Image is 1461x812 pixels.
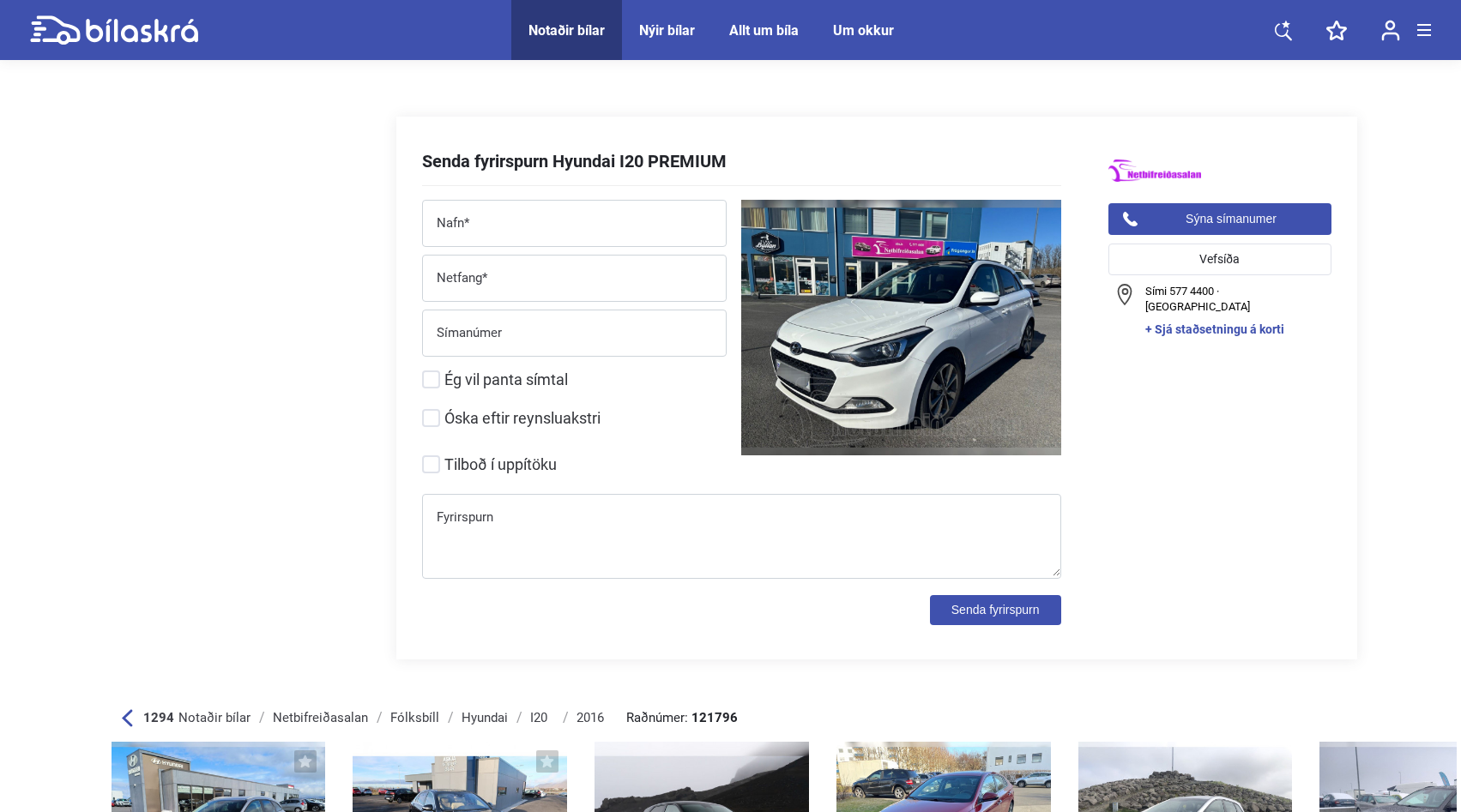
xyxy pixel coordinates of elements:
[178,710,251,725] span: Notaðir bílar
[1186,210,1277,228] span: Sýna símanumer
[639,22,695,39] a: Nýir bílar
[930,595,1061,625] button: Senda fyrirspurn
[530,711,554,725] div: I20
[444,455,557,473] span: Tilboð í uppítöku
[444,409,601,427] span: Óska eftir reynsluakstri
[390,711,439,725] div: Fólksbíll
[422,151,727,171] div: Senda fyrirspurn Hyundai I20 PREMIUM
[1199,250,1240,268] span: Vefsíða
[462,711,508,725] div: Hyundai
[444,370,568,388] span: Ég vil panta símtal
[741,200,1061,455] img: 1745031655_2662255628592601349_17331627837956144.jpg
[1108,203,1331,235] button: Sýna símanumer
[729,22,799,39] a: Allt um bíla
[143,710,174,725] b: 1294
[626,712,738,725] span: Raðnúmer:
[528,22,605,39] a: Notaðir bílar
[273,711,368,725] div: Netbifreiðasalan
[691,712,738,725] b: 121796
[1145,323,1324,335] a: + Sjá staðsetningu á korti
[1108,244,1331,275] a: Vefsíða
[1145,284,1324,315] span: Sími 577 4400 · [GEOGRAPHIC_DATA]
[1381,20,1400,41] img: user-login.svg
[833,22,894,39] a: Um okkur
[577,711,604,725] div: 2016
